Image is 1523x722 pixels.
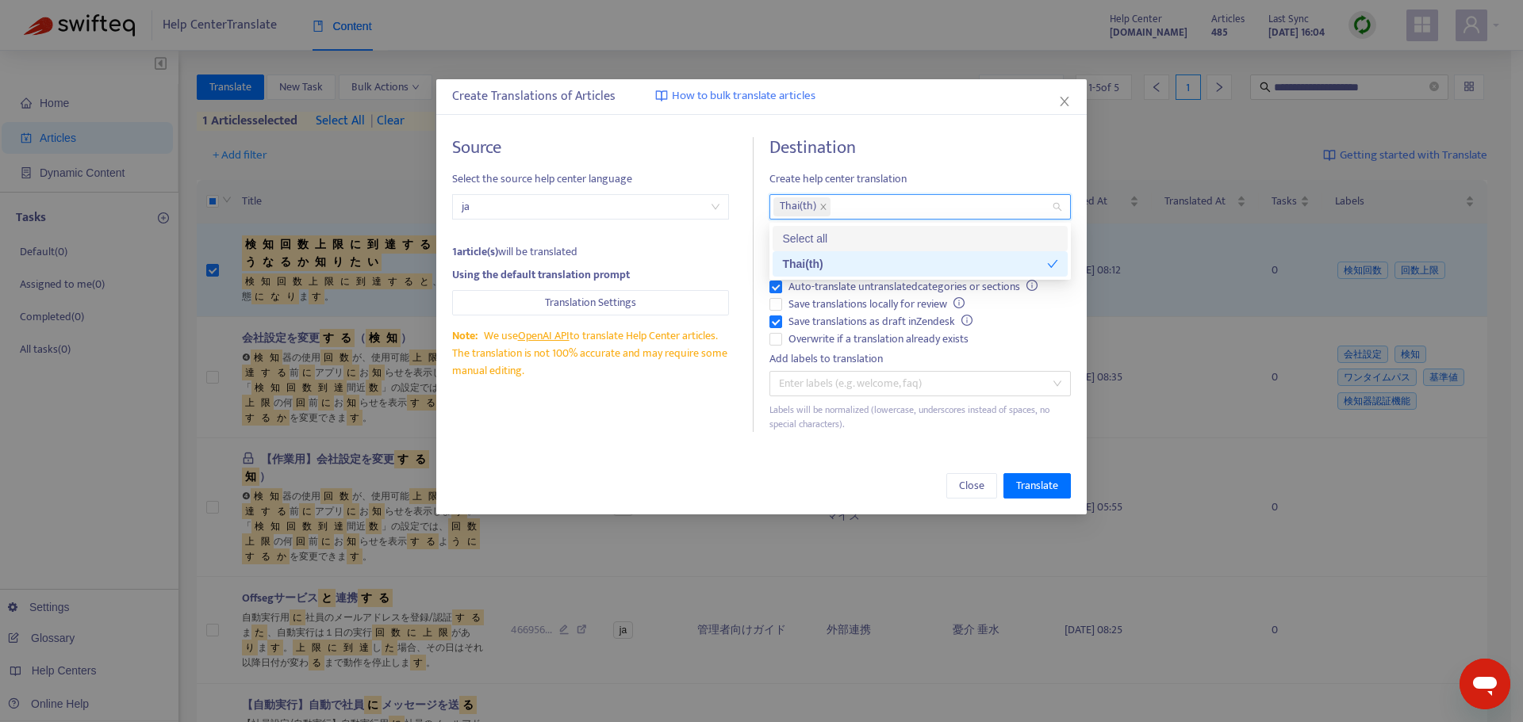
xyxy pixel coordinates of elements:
span: info-circle [961,315,972,326]
img: image-link [655,90,668,102]
span: Save translations as draft in Zendesk [782,313,979,330]
button: Close [946,473,997,499]
span: Thai ( th ) [780,197,816,216]
iframe: メッセージングウィンドウを開くボタン [1460,659,1510,709]
div: Select all [773,226,1068,251]
h4: Destination [769,137,1071,159]
span: close [1058,95,1071,108]
span: Auto-translate untranslated categories or sections [782,278,1044,296]
div: will be translated [452,243,729,261]
div: Create Translations of Articles [452,87,1071,106]
a: How to bulk translate articles [655,87,815,105]
span: Select the source help center language [452,170,729,188]
div: We use to translate Help Center articles. The translation is not 100% accurate and may require so... [452,327,729,380]
span: Note: [452,327,478,345]
button: Translate [1003,473,1071,499]
div: Thai ( th ) [782,255,1047,273]
div: Select all [782,230,1058,247]
div: Labels will be normalized (lowercase, underscores instead of spaces, no special characters). [769,403,1071,433]
span: Close [959,477,984,495]
span: Overwrite if a translation already exists [782,330,975,348]
button: Translation Settings [452,290,729,315]
span: info-circle [1026,280,1038,291]
span: ja [462,195,719,219]
span: How to bulk translate articles [672,87,815,105]
span: Translation Settings [545,294,636,311]
h4: Source [452,137,729,159]
div: Add labels to translation [769,350,1071,368]
button: Close [1056,93,1073,110]
span: check [1047,258,1058,269]
strong: 1 article(s) [452,243,498,261]
span: close [819,203,827,211]
span: Create help center translation [769,170,1071,188]
div: Using the default translation prompt [452,266,729,284]
a: OpenAI API [518,327,570,345]
span: Translate [1016,477,1058,495]
span: Save translations locally for review [782,296,971,313]
span: info-circle [953,297,965,308]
